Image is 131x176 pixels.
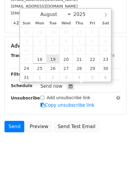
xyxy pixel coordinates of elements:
span: August 7, 2025 [73,36,86,46]
a: Send [4,121,24,132]
span: August 16, 2025 [99,46,112,55]
span: August 31, 2025 [20,73,33,82]
span: Mon [33,21,46,25]
a: Send Test Email [54,121,99,132]
strong: Tracking [11,53,31,58]
span: August 18, 2025 [33,55,46,64]
span: July 31, 2025 [73,27,86,36]
span: August 13, 2025 [59,46,73,55]
span: August 24, 2025 [20,64,33,73]
span: August 6, 2025 [59,36,73,46]
span: Wed [59,21,73,25]
a: Copy unsubscribe link [40,102,94,108]
a: Preview [26,121,52,132]
span: August 1, 2025 [86,27,99,36]
span: August 2, 2025 [99,27,112,36]
span: August 3, 2025 [20,36,33,46]
span: September 3, 2025 [59,73,73,82]
span: August 15, 2025 [86,46,99,55]
span: Send now [40,83,63,89]
span: July 29, 2025 [46,27,59,36]
span: August 27, 2025 [59,64,73,73]
span: September 5, 2025 [86,73,99,82]
span: Sat [99,21,112,25]
strong: Schedule [11,83,32,88]
span: Sun [20,21,33,25]
span: August 10, 2025 [20,46,33,55]
input: Year [72,11,93,17]
a: +27 more [11,19,36,27]
span: September 6, 2025 [99,73,112,82]
span: August 25, 2025 [33,64,46,73]
span: August 5, 2025 [46,36,59,46]
span: August 30, 2025 [99,64,112,73]
h5: Advanced [11,42,120,49]
span: August 19, 2025 [46,55,59,64]
span: Tue [46,21,59,25]
span: July 30, 2025 [59,27,73,36]
span: August 23, 2025 [99,55,112,64]
span: August 22, 2025 [86,55,99,64]
span: July 28, 2025 [33,27,46,36]
span: August 12, 2025 [46,46,59,55]
strong: Filters [11,72,26,77]
span: August 20, 2025 [59,55,73,64]
span: August 29, 2025 [86,64,99,73]
span: August 28, 2025 [73,64,86,73]
span: August 11, 2025 [33,46,46,55]
span: August 9, 2025 [99,36,112,46]
span: August 17, 2025 [20,55,33,64]
strong: Unsubscribe [11,96,40,100]
span: August 21, 2025 [73,55,86,64]
span: September 2, 2025 [46,73,59,82]
small: [EMAIL_ADDRESS][DOMAIN_NAME] [11,4,78,8]
span: August 26, 2025 [46,64,59,73]
span: Thu [73,21,86,25]
span: August 14, 2025 [73,46,86,55]
span: August 8, 2025 [86,36,99,46]
label: Add unsubscribe link [47,95,91,101]
span: August 4, 2025 [33,36,46,46]
span: July 27, 2025 [20,27,33,36]
iframe: Chat Widget [101,147,131,176]
span: September 1, 2025 [33,73,46,82]
span: September 4, 2025 [73,73,86,82]
span: Fri [86,21,99,25]
small: [EMAIL_ADDRESS][DOMAIN_NAME] [11,11,78,15]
